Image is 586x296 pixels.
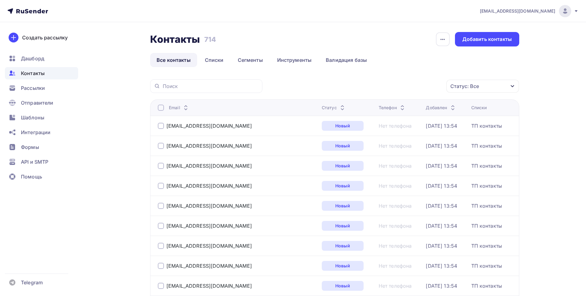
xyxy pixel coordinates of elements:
[379,123,412,129] a: Нет телефона
[379,223,412,229] a: Нет телефона
[22,34,68,41] div: Создать рассылку
[21,70,45,77] span: Контакты
[480,8,555,14] span: [EMAIL_ADDRESS][DOMAIN_NAME]
[21,114,44,121] span: Шаблоны
[166,163,252,169] a: [EMAIL_ADDRESS][DOMAIN_NAME]
[166,283,252,289] a: [EMAIL_ADDRESS][DOMAIN_NAME]
[426,263,457,269] div: [DATE] 13:54
[471,223,502,229] a: ТП контакты
[471,243,502,249] a: ТП контакты
[471,203,502,209] a: ТП контакты
[322,261,364,271] a: Новый
[166,183,252,189] a: [EMAIL_ADDRESS][DOMAIN_NAME]
[322,221,364,231] a: Новый
[480,5,579,17] a: [EMAIL_ADDRESS][DOMAIN_NAME]
[271,53,318,67] a: Инструменты
[198,53,230,67] a: Списки
[471,123,502,129] a: ТП контакты
[426,163,457,169] a: [DATE] 13:54
[166,123,252,129] a: [EMAIL_ADDRESS][DOMAIN_NAME]
[426,203,457,209] div: [DATE] 13:54
[322,281,364,291] div: Новый
[379,203,412,209] a: Нет телефона
[379,143,412,149] a: Нет телефона
[322,121,364,131] a: Новый
[426,123,457,129] a: [DATE] 13:54
[21,158,48,166] span: API и SMTP
[426,223,457,229] a: [DATE] 13:54
[379,263,412,269] a: Нет телефона
[166,243,252,249] a: [EMAIL_ADDRESS][DOMAIN_NAME]
[322,181,364,191] a: Новый
[322,105,346,111] div: Статус
[204,35,216,44] h3: 714
[426,105,456,111] div: Добавлен
[379,163,412,169] a: Нет телефона
[5,82,78,94] a: Рассылки
[231,53,269,67] a: Сегменты
[462,36,512,43] div: Добавить контакты
[446,79,519,93] button: Статус: Все
[379,243,412,249] div: Нет телефона
[450,82,479,90] div: Статус: Все
[166,223,252,229] a: [EMAIL_ADDRESS][DOMAIN_NAME]
[322,141,364,151] div: Новый
[21,55,44,62] span: Дашборд
[5,67,78,79] a: Контакты
[166,143,252,149] a: [EMAIL_ADDRESS][DOMAIN_NAME]
[163,83,259,90] input: Поиск
[5,52,78,65] a: Дашборд
[322,241,364,251] a: Новый
[379,105,406,111] div: Телефон
[150,33,200,46] h2: Контакты
[471,263,502,269] div: ТП контакты
[426,283,457,289] a: [DATE] 13:54
[426,243,457,249] div: [DATE] 13:54
[166,203,252,209] a: [EMAIL_ADDRESS][DOMAIN_NAME]
[379,183,412,189] a: Нет телефона
[426,183,457,189] a: [DATE] 13:54
[21,173,42,180] span: Помощь
[21,99,54,106] span: Отправители
[471,143,502,149] a: ТП контакты
[471,283,502,289] a: ТП контакты
[471,163,502,169] a: ТП контакты
[5,97,78,109] a: Отправители
[150,53,197,67] a: Все контакты
[322,201,364,211] a: Новый
[379,283,412,289] div: Нет телефона
[471,105,487,111] div: Списки
[426,143,457,149] a: [DATE] 13:54
[471,183,502,189] a: ТП контакты
[5,141,78,153] a: Формы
